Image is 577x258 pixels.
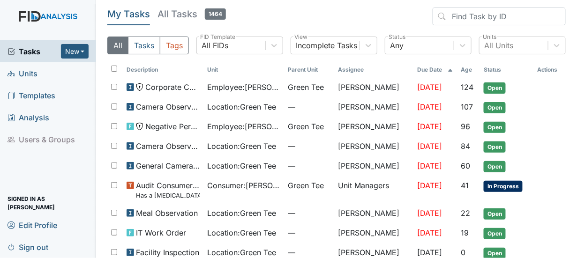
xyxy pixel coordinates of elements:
span: Open [484,161,506,172]
span: Employee : [PERSON_NAME] [208,81,281,93]
span: Open [484,122,506,133]
th: Actions [533,62,566,78]
td: [PERSON_NAME] [334,204,413,223]
span: [DATE] [417,102,442,111]
th: Toggle SortBy [413,62,457,78]
td: [PERSON_NAME] [334,97,413,117]
span: Corporate Compliance [145,81,200,93]
span: [DATE] [417,161,442,170]
td: [PERSON_NAME] [334,78,413,97]
a: Tasks [7,46,61,57]
th: Toggle SortBy [480,62,533,78]
span: Consumer : [PERSON_NAME] [208,180,281,191]
span: — [288,227,331,238]
span: Open [484,228,506,239]
span: — [288,140,331,152]
span: [DATE] [417,181,442,190]
span: 0 [461,248,465,257]
th: Toggle SortBy [285,62,335,78]
span: 19 [461,228,469,237]
span: [DATE] [417,248,442,257]
span: Green Tee [288,180,324,191]
td: Unit Managers [334,176,413,204]
span: Facility Inspection [136,247,199,258]
td: [PERSON_NAME] [334,137,413,156]
span: 60 [461,161,470,170]
span: Location : Green Tee [208,247,277,258]
h5: My Tasks [107,7,150,21]
span: [DATE] [417,141,442,151]
div: Incomplete Tasks [296,40,357,51]
span: [DATE] [417,208,442,218]
span: 84 [461,141,470,151]
span: Green Tee [288,81,324,93]
td: [PERSON_NAME] [334,156,413,176]
span: — [288,160,331,171]
span: — [288,207,331,219]
span: Camera Observation [136,101,200,112]
span: 96 [461,122,470,131]
span: Sign out [7,240,48,254]
button: Tasks [128,37,160,54]
button: Tags [160,37,189,54]
span: [DATE] [417,228,442,237]
span: Units [7,66,37,81]
td: [PERSON_NAME] [334,223,413,243]
h5: All Tasks [157,7,226,21]
th: Toggle SortBy [123,62,203,78]
span: Location : Green Tee [208,227,277,238]
span: [DATE] [417,82,442,92]
input: Find Task by ID [433,7,566,25]
div: Any [390,40,404,51]
td: [PERSON_NAME] [334,117,413,137]
span: Templates [7,88,55,103]
input: Toggle All Rows Selected [111,66,117,72]
span: Open [484,82,506,94]
span: [DATE] [417,122,442,131]
span: 124 [461,82,473,92]
button: All [107,37,128,54]
th: Assignee [334,62,413,78]
span: Green Tee [288,121,324,132]
span: Analysis [7,110,49,125]
th: Toggle SortBy [204,62,285,78]
span: Negative Performance Review [145,121,200,132]
span: 41 [461,181,469,190]
span: Edit Profile [7,218,57,232]
span: Audit Consumers Charts Has a colonoscopy been completed for all males and females over 50 or is t... [136,180,200,200]
span: Employee : [PERSON_NAME] [208,121,281,132]
span: Location : Green Tee [208,207,277,219]
span: — [288,247,331,258]
span: — [288,101,331,112]
span: Meal Observation [136,207,198,219]
span: In Progress [484,181,523,192]
span: 1464 [205,8,226,20]
button: New [61,44,89,59]
span: Location : Green Tee [208,101,277,112]
span: Open [484,208,506,220]
span: Signed in as [PERSON_NAME] [7,196,89,210]
div: Type filter [107,37,189,54]
div: All FIDs [202,40,228,51]
th: Toggle SortBy [457,62,480,78]
span: 22 [461,208,470,218]
small: Has a [MEDICAL_DATA] been completed for all [DEMOGRAPHIC_DATA] and [DEMOGRAPHIC_DATA] over 50 or ... [136,191,200,200]
span: IT Work Order [136,227,186,238]
span: Location : Green Tee [208,160,277,171]
div: All Units [484,40,513,51]
span: General Camera Observation [136,160,200,171]
span: Location : Green Tee [208,140,277,152]
span: Open [484,102,506,113]
span: Open [484,141,506,153]
span: Camera Observation [136,140,200,152]
span: 107 [461,102,473,111]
